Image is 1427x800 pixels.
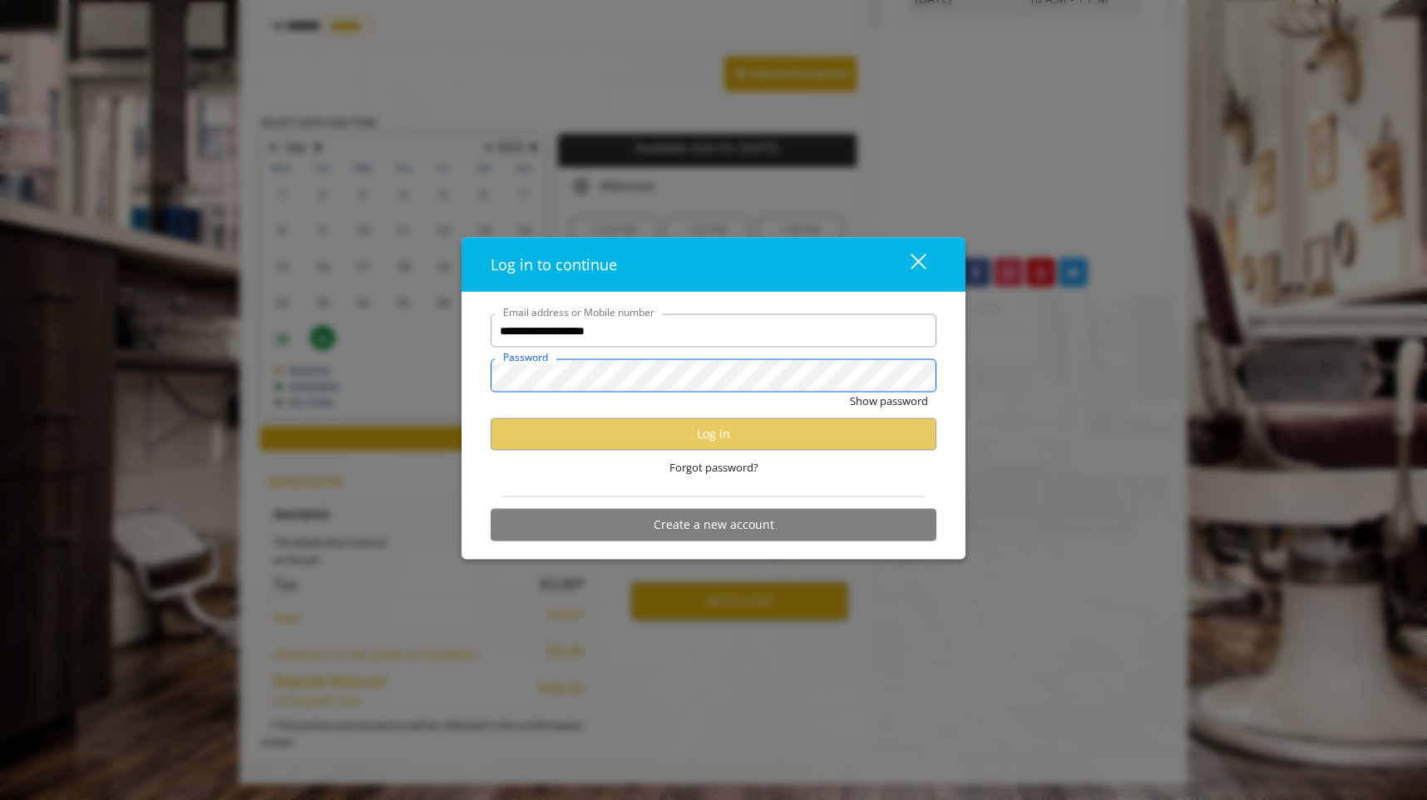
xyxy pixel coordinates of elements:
[908,366,928,386] keeper-lock: Open Keeper Popup
[491,314,936,348] input: Email address or Mobile number
[880,247,936,281] button: close dialog
[495,349,556,365] label: Password
[491,508,936,541] button: Create a new account
[491,417,936,450] button: Log in
[491,359,936,393] input: Password
[495,304,663,320] label: Email address or Mobile number
[491,254,617,274] span: Log in to continue
[669,459,758,477] span: Forgot password?
[891,252,925,277] div: close dialog
[850,393,928,410] button: Show password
